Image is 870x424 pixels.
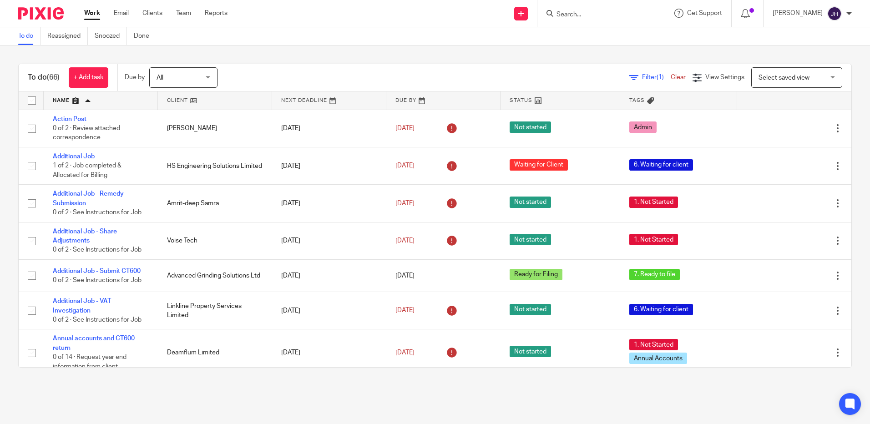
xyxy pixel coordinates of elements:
span: [DATE] [395,125,415,131]
input: Search [556,11,637,19]
td: Voise Tech [158,222,272,259]
span: Get Support [687,10,722,16]
span: 0 of 2 · See Instructions for Job [53,317,142,323]
span: 1. Not Started [629,339,678,350]
td: [DATE] [272,329,386,376]
td: Amrit-deep Samra [158,185,272,222]
span: 1 of 2 · Job completed & Allocated for Billing [53,163,121,179]
td: HS Engineering Solutions Limited [158,147,272,184]
span: Waiting for Client [510,159,568,171]
span: 0 of 2 · See Instructions for Job [53,209,142,216]
img: svg%3E [827,6,842,21]
span: Filter [642,74,671,81]
span: 0 of 2 · See Instructions for Job [53,277,142,283]
span: Select saved view [759,75,809,81]
span: 1. Not Started [629,234,678,245]
span: [DATE] [395,163,415,169]
span: Tags [629,98,645,103]
p: Due by [125,73,145,82]
p: [PERSON_NAME] [773,9,823,18]
a: Reports [205,9,228,18]
img: Pixie [18,7,64,20]
a: Additional Job - Submit CT600 [53,268,141,274]
td: [DATE] [272,259,386,292]
td: [DATE] [272,185,386,222]
span: 1. Not Started [629,197,678,208]
a: Additional Job - VAT Investigation [53,298,111,313]
span: 0 of 2 · Review attached correspondence [53,125,120,141]
span: 0 of 2 · See Instructions for Job [53,247,142,253]
td: [DATE] [272,110,386,147]
span: Admin [629,121,657,133]
span: Not started [510,121,551,133]
a: Additional Job - Share Adjustments [53,228,117,244]
span: Not started [510,346,551,357]
a: Email [114,9,129,18]
a: + Add task [69,67,108,88]
td: [DATE] [272,292,386,329]
a: Snoozed [95,27,127,45]
a: Reassigned [47,27,88,45]
a: Annual accounts and CT600 return [53,335,135,351]
h1: To do [28,73,60,82]
a: Work [84,9,100,18]
td: [PERSON_NAME] [158,110,272,147]
span: View Settings [705,74,744,81]
span: (66) [47,74,60,81]
span: Not started [510,234,551,245]
span: [DATE] [395,349,415,356]
span: [DATE] [395,237,415,244]
span: [DATE] [395,200,415,207]
a: Done [134,27,156,45]
td: Linkline Property Services Limited [158,292,272,329]
a: Action Post [53,116,86,122]
span: Not started [510,304,551,315]
span: Not started [510,197,551,208]
td: [DATE] [272,147,386,184]
span: 7. Ready to file [629,269,680,280]
span: All [157,75,163,81]
a: Clients [142,9,162,18]
a: Team [176,9,191,18]
a: To do [18,27,40,45]
a: Additional Job [53,153,95,160]
span: (1) [657,74,664,81]
span: [DATE] [395,273,415,279]
span: [DATE] [395,308,415,314]
span: 6. Waiting for client [629,304,693,315]
span: Annual Accounts [629,353,687,364]
td: Advanced Grinding Solutions Ltd [158,259,272,292]
span: 0 of 14 · Request year end information from client [53,354,126,370]
a: Additional Job - Remedy Submission [53,191,124,206]
span: 6. Waiting for client [629,159,693,171]
span: Ready for Filing [510,269,562,280]
a: Clear [671,74,686,81]
td: [DATE] [272,222,386,259]
td: Deamflum Limited [158,329,272,376]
